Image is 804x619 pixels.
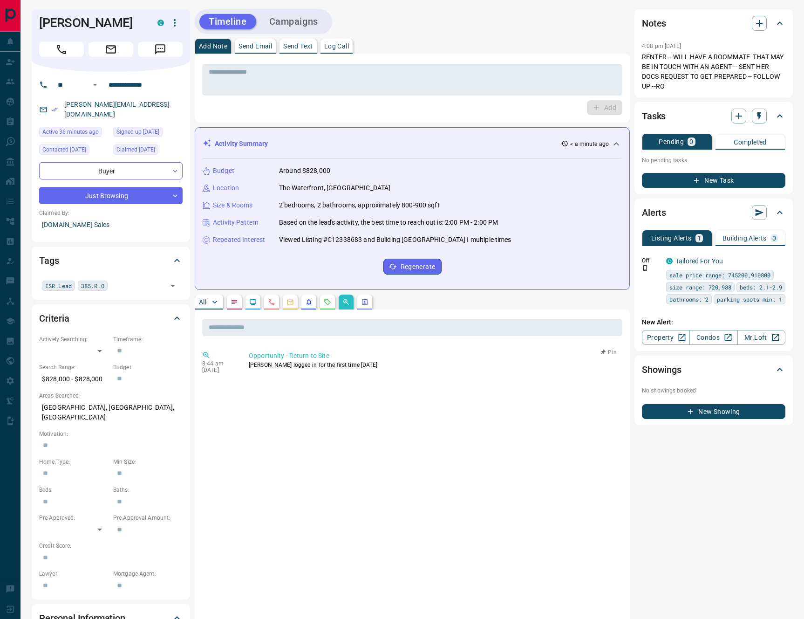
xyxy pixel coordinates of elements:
[39,249,183,272] div: Tags
[138,42,183,57] span: Message
[39,335,109,344] p: Actively Searching:
[39,400,183,425] p: [GEOGRAPHIC_DATA], [GEOGRAPHIC_DATA], [GEOGRAPHIC_DATA]
[39,307,183,330] div: Criteria
[89,42,133,57] span: Email
[39,363,109,371] p: Search Range:
[39,311,69,326] h2: Criteria
[39,162,183,179] div: Buyer
[249,298,257,306] svg: Lead Browsing Activity
[113,570,183,578] p: Mortgage Agent:
[383,259,442,275] button: Regenerate
[39,570,109,578] p: Lawyer:
[642,109,666,124] h2: Tasks
[659,138,684,145] p: Pending
[324,43,349,49] p: Log Call
[249,361,619,369] p: [PERSON_NAME] logged in for the first time [DATE]
[213,235,265,245] p: Repeated Interest
[279,166,330,176] p: Around $828,000
[669,270,770,280] span: sale price range: 745200,910800
[113,514,183,522] p: Pre-Approval Amount:
[213,200,253,210] p: Size & Rooms
[39,187,183,204] div: Just Browsing
[740,282,782,292] span: beds: 2.1-2.9
[113,144,183,158] div: Thu Nov 30 2023
[39,127,109,140] div: Tue Sep 16 2025
[642,256,661,265] p: Off
[305,298,313,306] svg: Listing Alerts
[213,183,239,193] p: Location
[666,258,673,264] div: condos.ca
[283,43,313,49] p: Send Text
[642,173,785,188] button: New Task
[113,127,183,140] div: Sun Aug 20 2023
[157,20,164,26] div: condos.ca
[642,265,648,271] svg: Push Notification Only
[39,144,109,158] div: Mon Aug 21 2023
[279,235,511,245] p: Viewed Listing #C12338683 and Building [GEOGRAPHIC_DATA] I multiple times
[268,298,275,306] svg: Calls
[39,542,183,550] p: Credit Score:
[45,281,72,290] span: ISR Lead
[722,235,767,241] p: Building Alerts
[286,298,294,306] svg: Emails
[113,335,183,344] p: Timeframe:
[39,15,143,30] h1: [PERSON_NAME]
[113,458,183,466] p: Min Size:
[64,101,170,118] a: [PERSON_NAME][EMAIL_ADDRESS][DOMAIN_NAME]
[215,139,268,149] p: Activity Summary
[570,140,609,148] p: < a minute ago
[89,79,101,90] button: Open
[279,183,390,193] p: The Waterfront, [GEOGRAPHIC_DATA]
[213,218,259,227] p: Activity Pattern
[39,42,84,57] span: Call
[642,52,785,91] p: RENTER -- WILL HAVE A ROOMMATE THAT MAY BE IN TOUCH WITH AN AGENT -- SENT HER DOCS REQUEST TO GET...
[203,135,622,152] div: Activity Summary< a minute ago
[737,330,785,345] a: Mr.Loft
[199,299,206,305] p: All
[734,139,767,145] p: Completed
[231,298,238,306] svg: Notes
[39,458,109,466] p: Home Type:
[669,295,709,304] span: bathrooms: 2
[39,371,109,387] p: $828,000 - $828,000
[39,253,59,268] h2: Tags
[642,16,666,31] h2: Notes
[642,358,785,381] div: Showings
[595,348,622,357] button: Pin
[642,105,785,127] div: Tasks
[689,138,693,145] p: 0
[642,404,785,419] button: New Showing
[717,295,782,304] span: parking spots min: 1
[260,14,327,29] button: Campaigns
[202,367,235,373] p: [DATE]
[651,235,692,241] p: Listing Alerts
[42,145,86,154] span: Contacted [DATE]
[39,209,183,217] p: Claimed By:
[39,430,183,438] p: Motivation:
[324,298,331,306] svg: Requests
[238,43,272,49] p: Send Email
[202,360,235,367] p: 8:44 am
[249,351,619,361] p: Opportunity - Return to Site
[81,281,104,290] span: 385.R.O
[199,14,256,29] button: Timeline
[772,235,776,241] p: 0
[642,317,785,327] p: New Alert:
[39,486,109,494] p: Beds:
[642,12,785,34] div: Notes
[113,363,183,371] p: Budget:
[213,166,234,176] p: Budget
[279,200,440,210] p: 2 bedrooms, 2 bathrooms, approximately 800-900 sqft
[116,145,155,154] span: Claimed [DATE]
[199,43,227,49] p: Add Note
[279,218,498,227] p: Based on the lead's activity, the best time to reach out is: 2:00 PM - 2:00 PM
[642,362,681,377] h2: Showings
[642,201,785,224] div: Alerts
[642,386,785,395] p: No showings booked
[116,127,159,137] span: Signed up [DATE]
[689,330,737,345] a: Condos
[42,127,99,137] span: Active 36 minutes ago
[642,153,785,167] p: No pending tasks
[361,298,368,306] svg: Agent Actions
[642,205,666,220] h2: Alerts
